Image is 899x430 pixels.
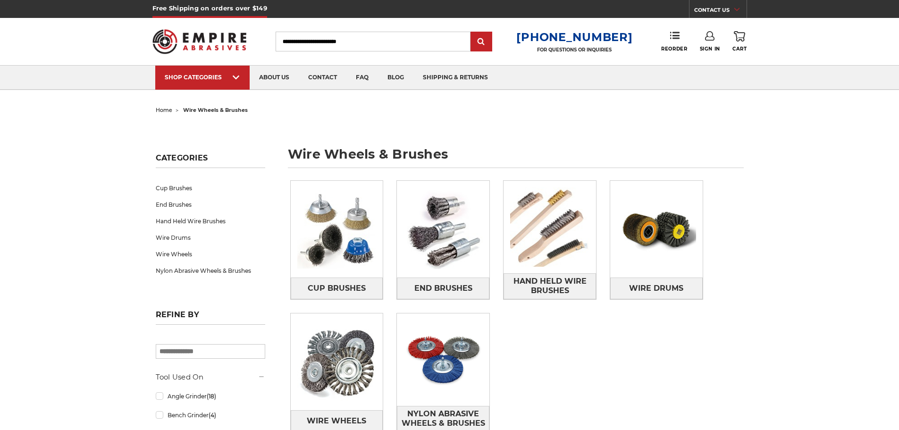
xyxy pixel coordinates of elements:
a: End Brushes [156,196,265,213]
p: FOR QUESTIONS OR INQUIRIES [516,47,632,53]
a: Wire Drums [610,278,703,299]
a: Wire Wheels [156,246,265,262]
h5: Tool Used On [156,371,265,383]
a: contact [299,66,346,90]
h5: Refine by [156,310,265,325]
a: Angle Grinder(18) [156,388,265,405]
span: Wire Wheels [307,413,366,429]
img: Nylon Abrasive Wheels & Brushes [397,313,489,406]
span: (4) [209,412,216,419]
h1: wire wheels & brushes [288,148,744,168]
img: Cup Brushes [291,183,383,276]
h5: Categories [156,153,265,168]
span: Cup Brushes [308,280,366,296]
a: End Brushes [397,278,489,299]
a: Cart [732,31,747,52]
a: Cup Brushes [291,278,383,299]
a: Cup Brushes [156,180,265,196]
a: blog [378,66,413,90]
span: Sign In [700,46,720,52]
a: Wire Drums [156,229,265,246]
span: End Brushes [414,280,472,296]
a: Bench Grinder(4) [156,407,265,423]
span: (18) [207,393,216,400]
a: CONTACT US [694,5,747,18]
a: [PHONE_NUMBER] [516,30,632,44]
a: faq [346,66,378,90]
div: SHOP CATEGORIES [165,74,240,81]
span: wire wheels & brushes [183,107,248,113]
img: Empire Abrasives [152,23,247,60]
span: Wire Drums [629,280,683,296]
img: End Brushes [397,183,489,276]
a: about us [250,66,299,90]
span: Reorder [661,46,687,52]
a: home [156,107,172,113]
img: Hand Held Wire Brushes [504,181,596,273]
a: Hand Held Wire Brushes [504,273,596,299]
a: Reorder [661,31,687,51]
span: Cart [732,46,747,52]
img: Wire Wheels [291,316,383,408]
a: Nylon Abrasive Wheels & Brushes [156,262,265,279]
img: Wire Drums [610,183,703,276]
a: Hand Held Wire Brushes [156,213,265,229]
input: Submit [472,33,491,51]
a: shipping & returns [413,66,497,90]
